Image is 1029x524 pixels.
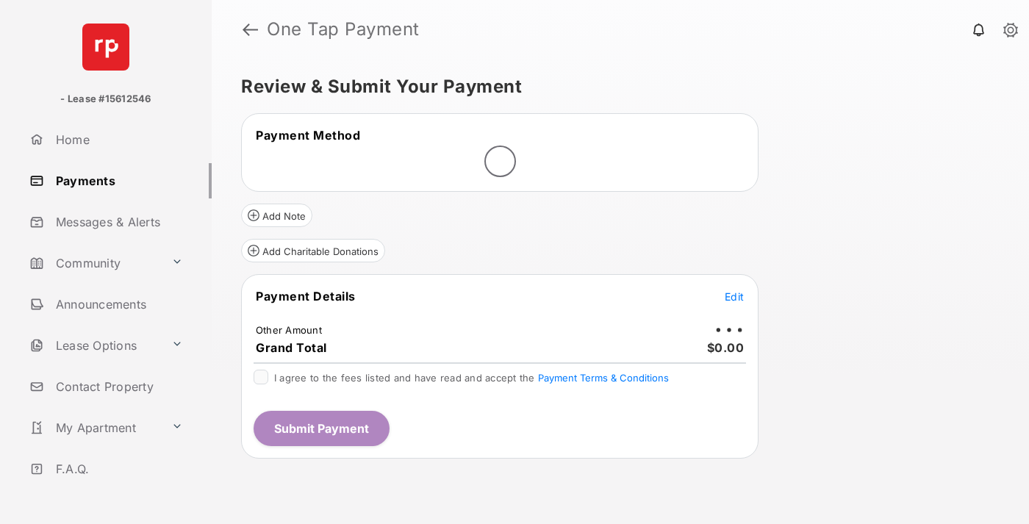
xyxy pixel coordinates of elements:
[241,239,385,262] button: Add Charitable Donations
[24,122,212,157] a: Home
[241,78,988,96] h5: Review & Submit Your Payment
[24,287,212,322] a: Announcements
[256,289,356,304] span: Payment Details
[255,323,323,337] td: Other Amount
[24,451,212,487] a: F.A.Q.
[24,328,165,363] a: Lease Options
[24,204,212,240] a: Messages & Alerts
[254,411,390,446] button: Submit Payment
[24,163,212,198] a: Payments
[538,372,669,384] button: I agree to the fees listed and have read and accept the
[241,204,312,227] button: Add Note
[267,21,420,38] strong: One Tap Payment
[725,289,744,304] button: Edit
[274,372,669,384] span: I agree to the fees listed and have read and accept the
[256,128,360,143] span: Payment Method
[725,290,744,303] span: Edit
[24,410,165,445] a: My Apartment
[24,245,165,281] a: Community
[707,340,745,355] span: $0.00
[82,24,129,71] img: svg+xml;base64,PHN2ZyB4bWxucz0iaHR0cDovL3d3dy53My5vcmcvMjAwMC9zdmciIHdpZHRoPSI2NCIgaGVpZ2h0PSI2NC...
[24,369,212,404] a: Contact Property
[60,92,151,107] p: - Lease #15612546
[256,340,327,355] span: Grand Total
